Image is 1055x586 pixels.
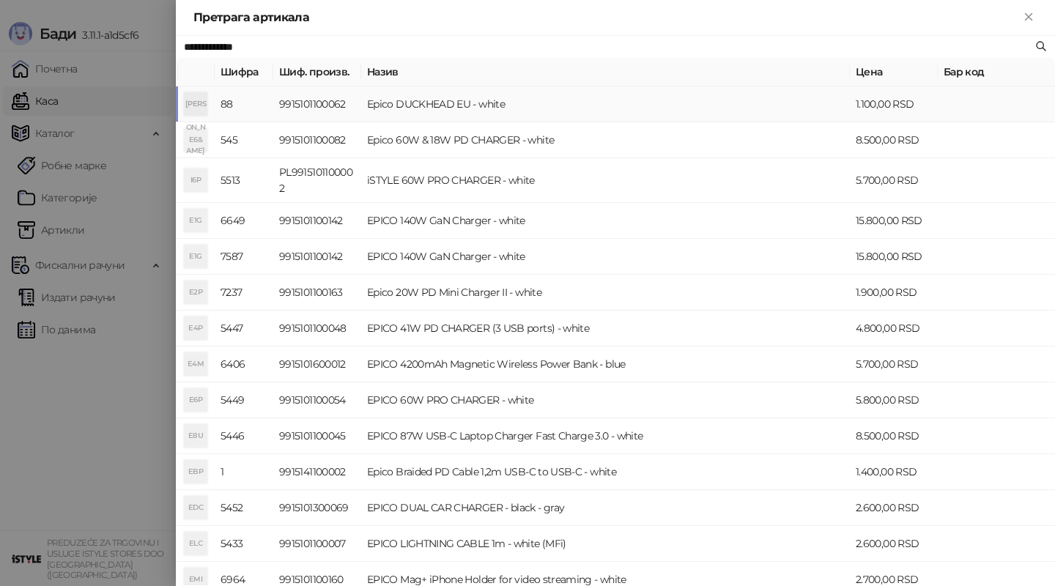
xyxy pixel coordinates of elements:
td: 9915101100054 [273,382,361,418]
td: 9915101100007 [273,526,361,562]
td: 1 [215,454,273,490]
td: 5513 [215,158,273,203]
div: I6P [184,168,207,192]
td: 15.800,00 RSD [850,239,938,275]
div: ELC [184,532,207,555]
div: [PERSON_NAME] [184,92,207,116]
td: EPICO LIGHTNING CABLE 1m - white (MFi) [361,526,850,562]
td: EPICO 60W PRO CHARGER - white [361,382,850,418]
td: 8.500,00 RSD [850,418,938,454]
td: 2.600,00 RSD [850,490,938,526]
td: 4.800,00 RSD [850,311,938,346]
td: 15.800,00 RSD [850,203,938,239]
td: EPICO DUAL CAR CHARGER - black - gray [361,490,850,526]
td: iSTYLE 60W PRO CHARGER - white [361,158,850,203]
div: EBP [184,460,207,483]
th: Цена [850,58,938,86]
td: EPICO 140W GaN Charger - white [361,203,850,239]
td: 5.700,00 RSD [850,158,938,203]
td: 5449 [215,382,273,418]
div: E4M [184,352,207,376]
td: 9915101100082 [273,122,361,158]
td: 9915101100142 [273,203,361,239]
div: E6& [184,128,207,152]
td: 9915101100142 [273,239,361,275]
td: 5447 [215,311,273,346]
button: Close [1020,9,1037,26]
div: EDC [184,496,207,519]
td: 9915101600012 [273,346,361,382]
div: E1G [184,209,207,232]
td: EPICO 41W PD CHARGER (3 USB ports) - white [361,311,850,346]
td: 8.500,00 RSD [850,122,938,158]
td: 1.400,00 RSD [850,454,938,490]
td: EPICO 140W GaN Charger - white [361,239,850,275]
div: E6P [184,388,207,412]
td: 5452 [215,490,273,526]
td: 7587 [215,239,273,275]
th: Шифра [215,58,273,86]
td: PL9915101100002 [273,158,361,203]
td: 5.700,00 RSD [850,346,938,382]
td: 9915101100163 [273,275,361,311]
div: E4P [184,316,207,340]
div: E8U [184,424,207,448]
td: 7237 [215,275,273,311]
td: 5433 [215,526,273,562]
td: 9915101100062 [273,86,361,122]
th: Бар код [938,58,1055,86]
td: 88 [215,86,273,122]
td: Epico 20W PD Mini Charger II - white [361,275,850,311]
td: 2.600,00 RSD [850,526,938,562]
td: 1.100,00 RSD [850,86,938,122]
th: Назив [361,58,850,86]
td: 5.800,00 RSD [850,382,938,418]
td: Epico Braided PD Cable 1,2m USB-C to USB-C - white [361,454,850,490]
td: 545 [215,122,273,158]
td: 5446 [215,418,273,454]
td: EPICO 4200mAh Magnetic Wireless Power Bank - blue [361,346,850,382]
td: EPICO 87W USB-C Laptop Charger Fast Charge 3.0 - white [361,418,850,454]
td: 9915101100045 [273,418,361,454]
div: E2P [184,281,207,304]
div: Претрага артикала [193,9,1020,26]
td: 1.900,00 RSD [850,275,938,311]
td: 9915101100048 [273,311,361,346]
th: Шиф. произв. [273,58,361,86]
td: 9915101300069 [273,490,361,526]
td: 6649 [215,203,273,239]
td: 6406 [215,346,273,382]
td: Epico 60W & 18W PD CHARGER - white [361,122,850,158]
td: 9915141100002 [273,454,361,490]
div: E1G [184,245,207,268]
td: Epico DUCKHEAD EU - white [361,86,850,122]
